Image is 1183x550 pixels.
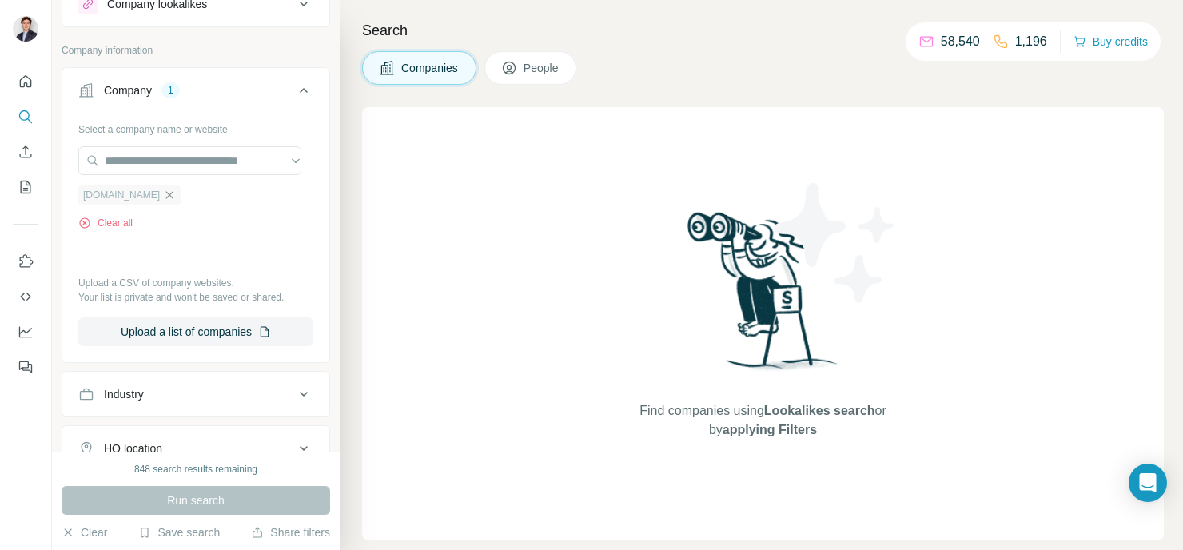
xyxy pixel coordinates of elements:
button: Company1 [62,71,329,116]
div: Select a company name or website [78,116,313,137]
button: My lists [13,173,38,201]
div: Industry [104,386,144,402]
span: Companies [401,60,460,76]
button: Save search [138,524,220,540]
h4: Search [362,19,1164,42]
img: Surfe Illustration - Woman searching with binoculars [680,208,846,386]
button: HQ location [62,429,329,468]
button: Quick start [13,67,38,96]
button: Clear [62,524,107,540]
img: Avatar [13,16,38,42]
button: Industry [62,375,329,413]
p: Company information [62,43,330,58]
div: 848 search results remaining [134,462,257,476]
span: applying Filters [723,423,817,436]
button: Upload a list of companies [78,317,313,346]
button: Feedback [13,353,38,381]
p: 58,540 [941,32,980,51]
span: Lookalikes search [764,404,875,417]
button: Dashboard [13,317,38,346]
span: People [524,60,560,76]
div: Company [104,82,152,98]
div: HQ location [104,440,162,456]
button: Search [13,102,38,131]
span: Find companies using or by [635,401,890,440]
button: Enrich CSV [13,137,38,166]
div: Open Intercom Messenger [1129,464,1167,502]
button: Use Surfe on LinkedIn [13,247,38,276]
button: Use Surfe API [13,282,38,311]
button: Clear all [78,216,133,230]
img: Surfe Illustration - Stars [763,171,907,315]
p: Upload a CSV of company websites. [78,276,313,290]
div: 1 [161,83,180,98]
button: Share filters [251,524,330,540]
p: Your list is private and won't be saved or shared. [78,290,313,305]
span: [DOMAIN_NAME] [83,188,160,202]
p: 1,196 [1015,32,1047,51]
button: Buy credits [1073,30,1148,53]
